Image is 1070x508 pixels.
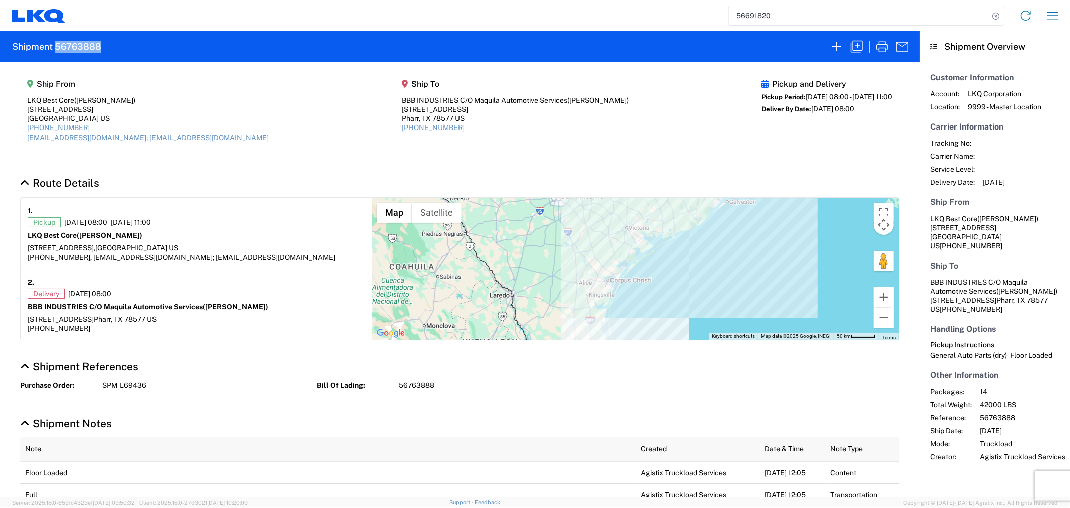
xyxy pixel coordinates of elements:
[28,303,268,311] strong: BBB INDUSTRIES C/O Maquila Automotive Services
[980,439,1065,448] span: Truckload
[27,79,269,89] h5: Ship From
[930,413,972,422] span: Reference:
[412,203,462,223] button: Show satellite imagery
[930,215,977,223] span: LKQ Best Core
[28,315,94,323] span: [STREET_ADDRESS]
[920,31,1070,62] header: Shipment Overview
[930,178,975,187] span: Delivery Date:
[811,105,854,113] span: [DATE] 08:00
[68,289,111,298] span: [DATE] 08:00
[826,461,899,484] td: Content
[930,452,972,461] span: Creator:
[377,203,412,223] button: Show street map
[940,305,1002,313] span: [PHONE_NUMBER]
[203,303,268,311] span: ([PERSON_NAME])
[28,217,61,227] span: Pickup
[402,96,629,105] div: BBB INDUSTRIES C/O Maquila Automotive Services
[930,400,972,409] span: Total Weight:
[95,244,178,252] span: [GEOGRAPHIC_DATA] US
[28,231,142,239] strong: LKQ Best Core
[20,417,112,430] a: Hide Details
[930,102,960,111] span: Location:
[759,484,826,506] td: [DATE] 12:05
[712,333,755,340] button: Keyboard shortcuts
[930,278,1059,314] address: Pharr, TX 78577 US
[930,351,1059,360] div: General Auto Parts (dry) - Floor Loaded
[28,205,33,217] strong: 1.
[761,105,811,113] span: Deliver By Date:
[475,499,500,505] a: Feedback
[402,114,629,123] div: Pharr, TX 78577 US
[402,105,629,114] div: [STREET_ADDRESS]
[980,400,1065,409] span: 42000 LBS
[930,139,975,148] span: Tracking No:
[102,380,146,390] span: SPM-L69436
[374,327,407,340] img: Google
[64,218,151,227] span: [DATE] 08:00 - [DATE] 11:00
[402,79,629,89] h5: Ship To
[759,437,826,461] th: Date & Time
[402,123,465,132] a: [PHONE_NUMBER]
[20,380,95,390] strong: Purchase Order:
[983,178,1005,187] span: [DATE]
[968,102,1041,111] span: 9999 - Master Location
[636,437,759,461] th: Created
[806,93,892,101] span: [DATE] 08:00 - [DATE] 11:00
[93,500,135,506] span: [DATE] 09:50:32
[20,461,636,484] td: Floor Loaded
[930,165,975,174] span: Service Level:
[980,426,1065,435] span: [DATE]
[930,426,972,435] span: Ship Date:
[94,315,157,323] span: Pharr, TX 78577 US
[77,231,142,239] span: ([PERSON_NAME])
[930,89,960,98] span: Account:
[996,287,1057,295] span: ([PERSON_NAME])
[636,484,759,506] td: Agistix Truckload Services
[28,276,34,289] strong: 2.
[449,499,475,505] a: Support
[20,484,636,506] td: Full
[968,89,1041,98] span: LKQ Corporation
[28,252,365,262] div: [PHONE_NUMBER], [EMAIL_ADDRESS][DOMAIN_NAME]; [EMAIL_ADDRESS][DOMAIN_NAME]
[837,333,851,339] span: 50 km
[826,484,899,506] td: Transportation
[980,387,1065,396] span: 14
[20,437,636,461] th: Note
[12,500,135,506] span: Server: 2025.18.0-659fc4323ef
[28,324,365,333] div: [PHONE_NUMBER]
[826,437,899,461] th: Note Type
[317,380,392,390] strong: Bill Of Lading:
[207,500,248,506] span: [DATE] 10:20:09
[874,251,894,271] button: Drag Pegman onto the map to open Street View
[74,96,135,104] span: ([PERSON_NAME])
[27,96,269,105] div: LKQ Best Core
[27,114,269,123] div: [GEOGRAPHIC_DATA] US
[27,123,90,132] a: [PHONE_NUMBER]
[12,41,101,53] h2: Shipment 56763888
[930,197,1059,207] h5: Ship From
[374,327,407,340] a: Open this area in Google Maps (opens a new window)
[761,79,892,89] h5: Pickup and Delivery
[874,215,894,235] button: Map camera controls
[874,287,894,307] button: Zoom in
[761,333,831,339] span: Map data ©2025 Google, INEGI
[567,96,629,104] span: ([PERSON_NAME])
[874,203,894,223] button: Toggle fullscreen view
[930,341,1059,349] h6: Pickup Instructions
[980,452,1065,461] span: Agistix Truckload Services
[930,387,972,396] span: Packages:
[930,261,1059,271] h5: Ship To
[20,360,138,373] a: Hide Details
[903,498,1058,507] span: Copyright © [DATE]-[DATE] Agistix Inc., All Rights Reserved
[20,177,99,189] a: Hide Details
[27,134,269,142] a: [EMAIL_ADDRESS][DOMAIN_NAME]; [EMAIL_ADDRESS][DOMAIN_NAME]
[874,308,894,328] button: Zoom out
[759,461,826,484] td: [DATE] 12:05
[930,370,1059,380] h5: Other Information
[930,152,975,161] span: Carrier Name:
[636,461,759,484] td: Agistix Truckload Services
[834,333,879,340] button: Map Scale: 50 km per 46 pixels
[930,224,996,232] span: [STREET_ADDRESS]
[930,324,1059,334] h5: Handling Options
[28,289,65,299] span: Delivery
